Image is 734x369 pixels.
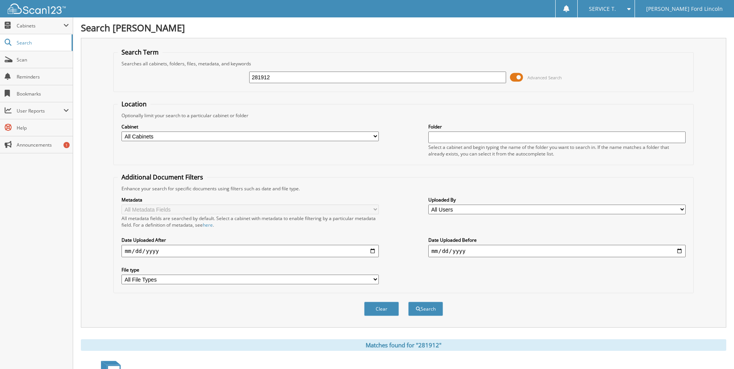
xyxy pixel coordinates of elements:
span: Advanced Search [527,75,562,80]
label: File type [121,266,379,273]
label: Date Uploaded After [121,237,379,243]
div: All metadata fields are searched by default. Select a cabinet with metadata to enable filtering b... [121,215,379,228]
h1: Search [PERSON_NAME] [81,21,726,34]
button: Search [408,302,443,316]
div: Enhance your search for specific documents using filters such as date and file type. [118,185,689,192]
legend: Location [118,100,151,108]
label: Folder [428,123,686,130]
img: scan123-logo-white.svg [8,3,66,14]
legend: Search Term [118,48,163,56]
button: Clear [364,302,399,316]
label: Metadata [121,196,379,203]
div: Searches all cabinets, folders, files, metadata, and keywords [118,60,689,67]
div: 1 [63,142,70,148]
a: here [203,222,213,228]
span: Announcements [17,142,69,148]
label: Uploaded By [428,196,686,203]
span: Scan [17,56,69,63]
span: Search [17,39,68,46]
span: User Reports [17,108,63,114]
div: Select a cabinet and begin typing the name of the folder you want to search in. If the name match... [428,144,686,157]
span: [PERSON_NAME] Ford Lincoln [646,7,723,11]
label: Date Uploaded Before [428,237,686,243]
input: end [428,245,686,257]
legend: Additional Document Filters [118,173,207,181]
input: start [121,245,379,257]
div: Matches found for "281912" [81,339,726,351]
div: Optionally limit your search to a particular cabinet or folder [118,112,689,119]
span: Help [17,125,69,131]
span: SERVICE T. [589,7,616,11]
span: Bookmarks [17,91,69,97]
span: Cabinets [17,22,63,29]
span: Reminders [17,73,69,80]
label: Cabinet [121,123,379,130]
